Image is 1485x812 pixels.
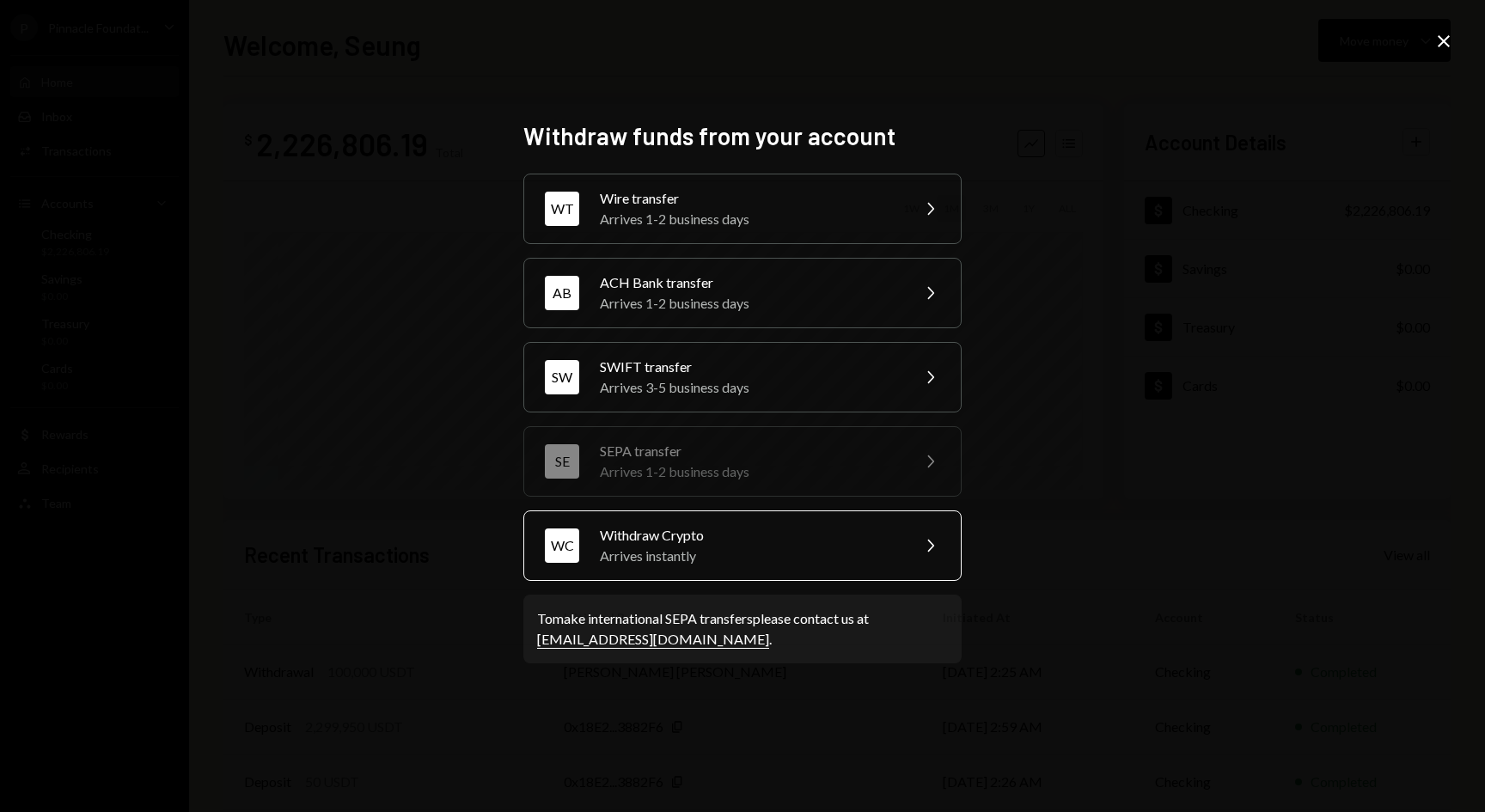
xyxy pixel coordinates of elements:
div: Wire transfer [600,188,899,209]
div: To make international SEPA transfers please contact us at . [537,608,948,650]
div: ACH Bank transfer [600,272,899,293]
div: WC [545,528,579,563]
div: Arrives 1-2 business days [600,461,899,482]
div: SW [545,360,579,394]
button: SESEPA transferArrives 1-2 business days [523,426,962,497]
button: SWSWIFT transferArrives 3-5 business days [523,342,962,412]
div: SE [545,444,579,479]
button: WTWire transferArrives 1-2 business days [523,174,962,244]
button: ABACH Bank transferArrives 1-2 business days [523,258,962,328]
div: SWIFT transfer [600,357,899,377]
a: [EMAIL_ADDRESS][DOMAIN_NAME] [537,631,769,649]
div: Withdraw Crypto [600,525,899,546]
div: Arrives 1-2 business days [600,209,899,229]
button: WCWithdraw CryptoArrives instantly [523,510,962,581]
div: Arrives 3-5 business days [600,377,899,398]
div: Arrives instantly [600,546,899,566]
div: Arrives 1-2 business days [600,293,899,314]
div: SEPA transfer [600,441,899,461]
div: AB [545,276,579,310]
h2: Withdraw funds from your account [523,119,962,153]
div: WT [545,192,579,226]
